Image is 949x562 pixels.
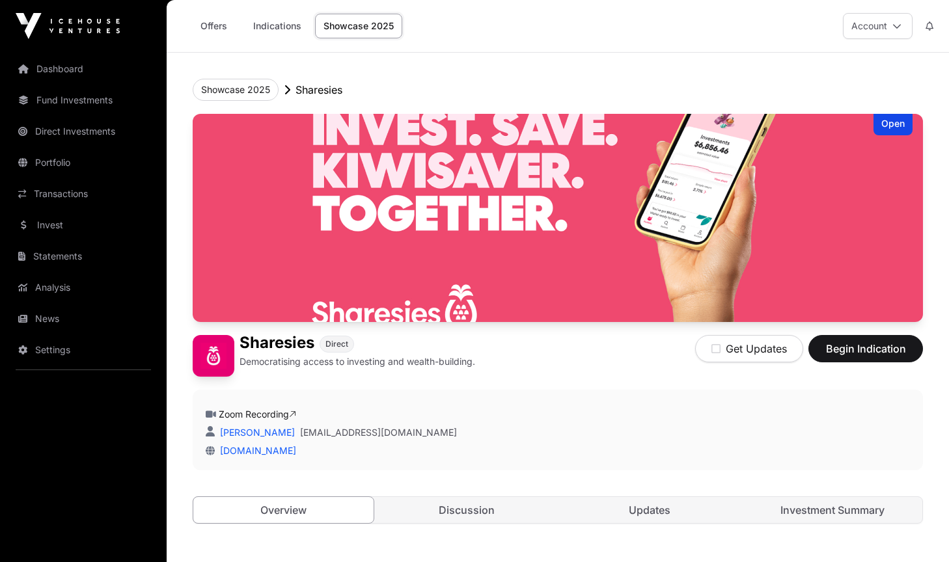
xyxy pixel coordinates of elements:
img: Icehouse Ventures Logo [16,13,120,39]
a: Indications [245,14,310,38]
a: [DOMAIN_NAME] [215,445,296,456]
button: Begin Indication [808,335,923,362]
a: Offers [187,14,240,38]
a: Overview [193,496,374,524]
a: Begin Indication [808,348,923,361]
a: Direct Investments [10,117,156,146]
button: Account [843,13,913,39]
a: Fund Investments [10,86,156,114]
a: Settings [10,336,156,364]
a: Invest [10,211,156,239]
a: Dashboard [10,55,156,83]
a: [EMAIL_ADDRESS][DOMAIN_NAME] [300,426,457,439]
button: Showcase 2025 [193,79,279,101]
img: Sharesies [193,114,923,322]
a: News [10,304,156,333]
a: Updates [559,497,739,523]
div: Open [873,114,913,135]
a: Transactions [10,180,156,208]
a: Discussion [376,497,557,523]
img: Sharesies [193,335,234,377]
a: Investment Summary [742,497,922,523]
nav: Tabs [193,497,922,523]
button: Get Updates [695,335,803,362]
p: Democratising access to investing and wealth-building. [240,355,475,368]
a: Portfolio [10,148,156,177]
h1: Sharesies [240,335,314,353]
a: Zoom Recording [219,408,296,420]
a: Showcase 2025 [315,14,402,38]
a: Analysis [10,273,156,302]
span: Direct [325,339,348,349]
span: Begin Indication [825,341,907,356]
a: Statements [10,242,156,271]
p: Sharesies [296,82,342,98]
a: [PERSON_NAME] [217,427,295,438]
